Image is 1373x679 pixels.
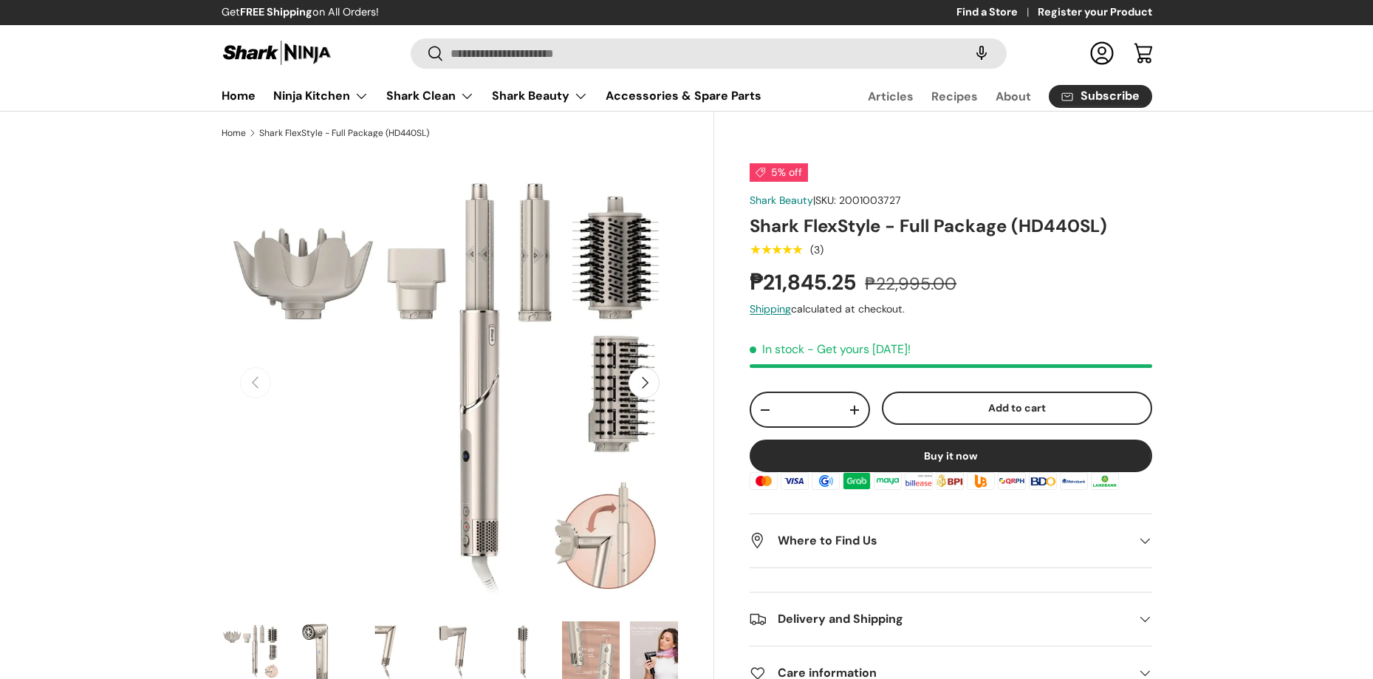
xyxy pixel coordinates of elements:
[386,81,474,111] a: Shark Clean
[865,273,956,295] s: ₱22,995.00
[750,194,813,207] a: Shark Beauty
[273,81,369,111] a: Ninja Kitchen
[905,472,933,490] img: billease
[998,472,1026,490] img: qrph
[750,214,1151,237] h1: Shark FlexStyle - Full Package (HD440SL)
[750,243,802,256] div: 5.0 out of 5.0 stars
[967,472,995,490] img: ubp
[812,472,840,490] img: gcash
[222,4,379,21] p: Get on All Orders!
[1060,472,1088,490] img: metrobank
[1091,472,1119,490] img: landbank
[222,126,715,140] nav: Breadcrumbs
[750,440,1151,472] button: Buy it now
[781,472,809,490] img: visa
[813,194,901,207] span: |
[868,82,914,111] a: Articles
[807,341,911,357] p: - Get yours [DATE]!
[843,472,871,490] img: grabpay
[264,81,377,111] summary: Ninja Kitchen
[810,245,824,256] div: (3)
[222,129,246,137] a: Home
[750,472,778,490] img: master
[483,81,597,111] summary: Shark Beauty
[606,81,761,110] a: Accessories & Spare Parts
[815,194,836,207] span: SKU:
[750,514,1151,567] summary: Where to Find Us
[1049,85,1152,108] a: Subscribe
[1081,90,1140,102] span: Subscribe
[874,472,902,490] img: maya
[750,341,804,357] span: In stock
[750,593,1151,646] summary: Delivery and Shipping
[222,38,332,67] img: Shark Ninja Philippines
[750,242,802,257] span: ★★★★★
[1029,472,1057,490] img: bdo
[931,82,978,111] a: Recipes
[936,472,964,490] img: bpi
[259,129,429,137] a: Shark FlexStyle - Full Package (HD440SL)
[839,194,901,207] span: 2001003727
[222,81,256,110] a: Home
[492,81,588,111] a: Shark Beauty
[958,37,1005,69] speech-search-button: Search by voice
[750,301,1151,317] div: calculated at checkout.
[956,4,1038,21] a: Find a Store
[750,610,1128,628] h2: Delivery and Shipping
[996,82,1031,111] a: About
[222,81,761,111] nav: Primary
[750,163,808,182] span: 5% off
[240,5,312,18] strong: FREE Shipping
[832,81,1152,111] nav: Secondary
[882,392,1152,425] button: Add to cart
[1038,4,1152,21] a: Register your Product
[377,81,483,111] summary: Shark Clean
[750,302,791,315] a: Shipping
[750,532,1128,550] h2: Where to Find Us
[750,268,860,296] strong: ₱21,845.25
